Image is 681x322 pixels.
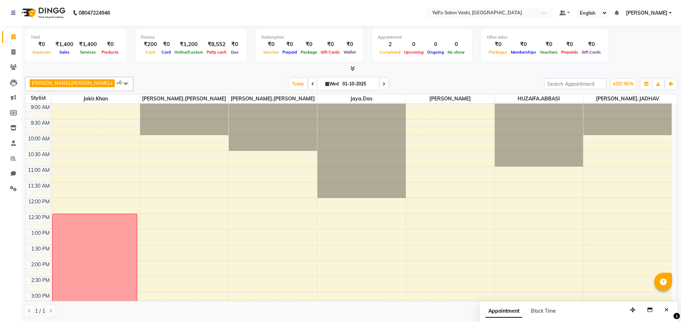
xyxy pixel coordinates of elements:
[205,50,228,55] span: Petty cash
[27,214,51,221] div: 12:30 PM
[228,40,241,49] div: ₹0
[173,50,205,55] span: Online/Custom
[487,40,509,49] div: ₹0
[446,40,467,49] div: 0
[27,198,51,205] div: 12:00 PM
[406,94,494,103] span: [PERSON_NAME]
[651,293,674,315] iframe: chat widget
[425,40,446,49] div: 0
[31,50,53,55] span: Expenses
[26,135,51,143] div: 10:00 AM
[160,50,173,55] span: Card
[538,50,559,55] span: Vouchers
[32,80,109,86] span: [PERSON_NAME].[PERSON_NAME]
[342,50,357,55] span: Wallet
[31,40,53,49] div: ₹0
[611,79,636,89] button: ADD NEW
[580,40,603,49] div: ₹0
[29,104,51,111] div: 9:00 AM
[319,50,342,55] span: Gift Cards
[487,50,509,55] span: Packages
[289,78,307,89] span: Today
[53,40,76,49] div: ₹1,400
[58,50,71,55] span: Sales
[509,40,538,49] div: ₹0
[141,40,160,49] div: ₹200
[25,94,51,102] div: Stylist
[261,50,281,55] span: Voucher
[141,34,241,40] div: Finance
[18,3,67,23] img: logo
[281,40,299,49] div: ₹0
[402,50,425,55] span: Upcoming
[78,50,98,55] span: Services
[299,50,319,55] span: Package
[160,40,173,49] div: ₹0
[402,40,425,49] div: 0
[281,50,299,55] span: Prepaid
[531,308,556,314] span: Block Time
[319,40,342,49] div: ₹0
[378,34,467,40] div: Appointment
[30,261,51,268] div: 2:00 PM
[144,50,157,55] span: Cash
[100,40,120,49] div: ₹0
[29,119,51,127] div: 9:30 AM
[446,50,467,55] span: No show
[299,40,319,49] div: ₹0
[538,40,559,49] div: ₹0
[342,40,357,49] div: ₹0
[261,40,281,49] div: ₹0
[487,34,603,40] div: Other sales
[324,81,340,86] span: Wed
[205,40,228,49] div: ₹8,552
[26,167,51,174] div: 11:00 AM
[509,50,538,55] span: Memberships
[31,34,120,40] div: Total
[340,79,376,89] input: 2025-10-01
[35,307,45,315] span: 1 / 1
[26,182,51,190] div: 11:30 AM
[76,40,100,49] div: ₹1,400
[626,9,667,17] span: [PERSON_NAME]
[109,80,113,86] a: x
[229,94,317,103] span: [PERSON_NAME].[PERSON_NAME]
[583,94,672,103] span: [PERSON_NAME].JADHAV
[140,94,228,103] span: [PERSON_NAME].[PERSON_NAME]
[613,81,634,86] span: ADD NEW
[30,277,51,284] div: 2:30 PM
[495,94,583,103] span: HUZAIFA.ABBASI
[559,40,580,49] div: ₹0
[378,40,402,49] div: 2
[51,94,140,103] span: Jakir.khan
[559,50,580,55] span: Prepaids
[425,50,446,55] span: Ongoing
[30,229,51,237] div: 1:00 PM
[378,50,402,55] span: Completed
[30,245,51,253] div: 1:30 PM
[30,292,51,300] div: 3:00 PM
[317,94,406,103] span: Jaya.Das
[485,305,522,318] span: Appointment
[116,80,127,85] span: +6
[26,151,51,158] div: 10:30 AM
[173,40,205,49] div: ₹1,200
[79,3,110,23] b: 08047224946
[100,50,120,55] span: Products
[229,50,240,55] span: Due
[261,34,357,40] div: Redemption
[580,50,603,55] span: Gift Cards
[544,78,607,89] input: Search Appointment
